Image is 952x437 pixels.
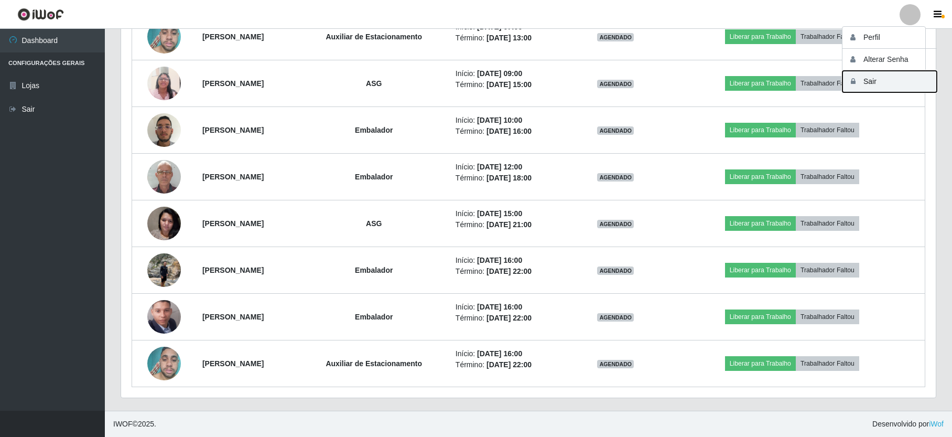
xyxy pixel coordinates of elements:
[725,263,796,278] button: Liberar para Trabalho
[842,71,937,92] button: Sair
[147,108,181,152] img: 1759156962490.jpeg
[147,154,181,199] img: 1744124965396.jpeg
[456,255,566,266] li: Início:
[597,360,634,368] span: AGENDADO
[113,419,156,430] span: © 2025 .
[486,80,532,89] time: [DATE] 15:00
[456,348,566,359] li: Início:
[597,33,634,41] span: AGENDADO
[597,126,634,135] span: AGENDADO
[456,359,566,370] li: Término:
[202,79,264,88] strong: [PERSON_NAME]
[456,33,566,44] li: Término:
[113,420,133,428] span: IWOF
[725,169,796,184] button: Liberar para Trabalho
[796,263,859,278] button: Trabalhador Faltou
[597,313,634,322] span: AGENDADO
[725,216,796,231] button: Liberar para Trabalho
[202,173,264,181] strong: [PERSON_NAME]
[355,173,393,181] strong: Embalador
[477,256,522,264] time: [DATE] 16:00
[326,33,422,41] strong: Auxiliar de Estacionamento
[456,79,566,90] li: Término:
[147,248,181,292] img: 1700098236719.jpeg
[366,219,382,228] strong: ASG
[872,419,944,430] span: Desenvolvido por
[725,76,796,91] button: Liberar para Trabalho
[597,220,634,228] span: AGENDADO
[477,209,522,218] time: [DATE] 15:00
[725,123,796,137] button: Liberar para Trabalho
[486,360,532,369] time: [DATE] 22:00
[597,80,634,88] span: AGENDADO
[355,313,393,321] strong: Embalador
[17,8,64,21] img: CoreUI Logo
[929,420,944,428] a: iWof
[796,169,859,184] button: Trabalhador Faltou
[202,219,264,228] strong: [PERSON_NAME]
[456,173,566,184] li: Término:
[456,313,566,324] li: Término:
[796,356,859,371] button: Trabalhador Faltou
[486,34,532,42] time: [DATE] 13:00
[355,266,393,274] strong: Embalador
[202,33,264,41] strong: [PERSON_NAME]
[477,163,522,171] time: [DATE] 12:00
[842,27,937,49] button: Perfil
[456,68,566,79] li: Início:
[477,349,522,358] time: [DATE] 16:00
[477,69,522,78] time: [DATE] 09:00
[486,127,532,135] time: [DATE] 16:00
[725,310,796,324] button: Liberar para Trabalho
[597,267,634,275] span: AGENDADO
[147,342,181,386] img: 1748551724527.jpeg
[486,220,532,229] time: [DATE] 21:00
[456,126,566,137] li: Término:
[456,266,566,277] li: Término:
[456,302,566,313] li: Início:
[796,29,859,44] button: Trabalhador Faltou
[796,310,859,324] button: Trabalhador Faltou
[456,208,566,219] li: Início:
[147,281,181,354] img: 1718410528864.jpeg
[147,15,181,59] img: 1748551724527.jpeg
[842,49,937,71] button: Alterar Senha
[366,79,382,88] strong: ASG
[796,76,859,91] button: Trabalhador Faltou
[477,303,522,311] time: [DATE] 16:00
[456,162,566,173] li: Início:
[477,116,522,124] time: [DATE] 10:00
[796,123,859,137] button: Trabalhador Faltou
[147,61,181,105] img: 1734900991405.jpeg
[202,266,264,274] strong: [PERSON_NAME]
[486,174,532,182] time: [DATE] 18:00
[725,29,796,44] button: Liberar para Trabalho
[725,356,796,371] button: Liberar para Trabalho
[202,126,264,134] strong: [PERSON_NAME]
[202,313,264,321] strong: [PERSON_NAME]
[486,314,532,322] time: [DATE] 22:00
[202,359,264,368] strong: [PERSON_NAME]
[456,219,566,230] li: Término:
[486,267,532,275] time: [DATE] 22:00
[456,115,566,126] li: Início:
[355,126,393,134] strong: Embalador
[326,359,422,368] strong: Auxiliar de Estacionamento
[597,173,634,182] span: AGENDADO
[796,216,859,231] button: Trabalhador Faltou
[147,201,181,246] img: 1682608462576.jpeg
